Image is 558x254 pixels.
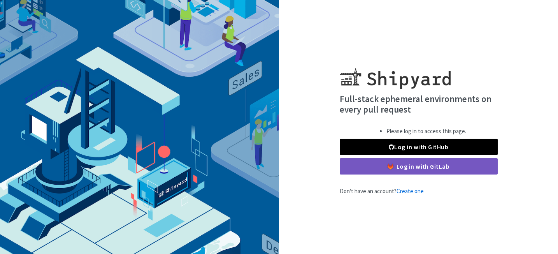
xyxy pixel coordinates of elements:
a: Log in with GitHub [340,139,498,155]
li: Please log in to access this page. [386,127,466,136]
img: gitlab-color.svg [388,164,393,169]
a: Create one [397,187,424,195]
a: Log in with GitLab [340,158,498,175]
span: Don't have an account? [340,187,424,195]
img: Shipyard logo [340,58,451,89]
h4: Full-stack ephemeral environments on every pull request [340,93,498,115]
